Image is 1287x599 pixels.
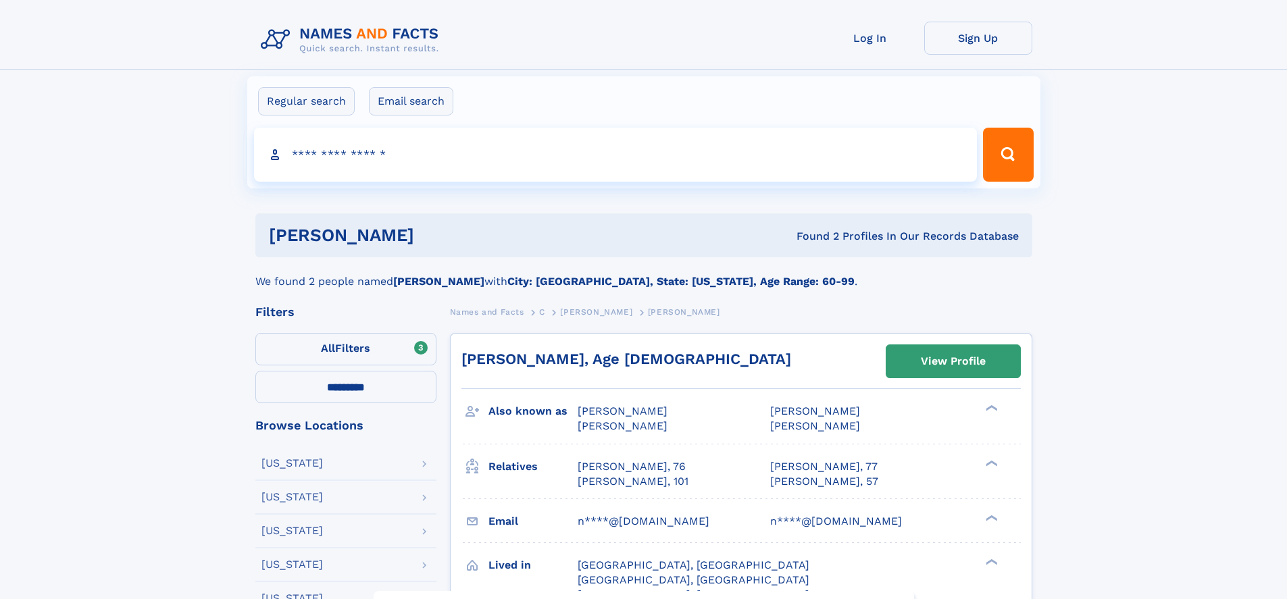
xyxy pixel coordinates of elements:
[254,128,978,182] input: search input
[886,345,1020,377] a: View Profile
[982,404,999,413] div: ❯
[921,346,986,377] div: View Profile
[578,419,667,432] span: [PERSON_NAME]
[461,350,791,367] a: [PERSON_NAME], Age [DEMOGRAPHIC_DATA]
[488,400,578,423] h3: Also known as
[488,510,578,533] h3: Email
[982,459,999,467] div: ❯
[255,306,436,318] div: Filters
[393,275,484,288] b: [PERSON_NAME]
[255,257,1032,290] div: We found 2 people named with .
[255,22,450,58] img: Logo Names and Facts
[983,128,1033,182] button: Search Button
[258,87,355,115] label: Regular search
[255,419,436,432] div: Browse Locations
[560,307,632,317] span: [PERSON_NAME]
[261,458,323,469] div: [US_STATE]
[816,22,924,55] a: Log In
[770,419,860,432] span: [PERSON_NAME]
[982,557,999,566] div: ❯
[261,559,323,570] div: [US_STATE]
[321,342,335,355] span: All
[770,405,860,417] span: [PERSON_NAME]
[770,459,878,474] a: [PERSON_NAME], 77
[450,303,524,320] a: Names and Facts
[578,405,667,417] span: [PERSON_NAME]
[982,513,999,522] div: ❯
[578,573,809,586] span: [GEOGRAPHIC_DATA], [GEOGRAPHIC_DATA]
[539,307,545,317] span: C
[605,229,1019,244] div: Found 2 Profiles In Our Records Database
[539,303,545,320] a: C
[560,303,632,320] a: [PERSON_NAME]
[507,275,855,288] b: City: [GEOGRAPHIC_DATA], State: [US_STATE], Age Range: 60-99
[770,474,878,489] a: [PERSON_NAME], 57
[488,455,578,478] h3: Relatives
[261,492,323,502] div: [US_STATE]
[578,459,686,474] a: [PERSON_NAME], 76
[269,227,605,244] h1: [PERSON_NAME]
[261,525,323,536] div: [US_STATE]
[924,22,1032,55] a: Sign Up
[255,333,436,365] label: Filters
[369,87,453,115] label: Email search
[578,558,809,571] span: [GEOGRAPHIC_DATA], [GEOGRAPHIC_DATA]
[578,474,688,489] a: [PERSON_NAME], 101
[648,307,720,317] span: [PERSON_NAME]
[488,554,578,577] h3: Lived in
